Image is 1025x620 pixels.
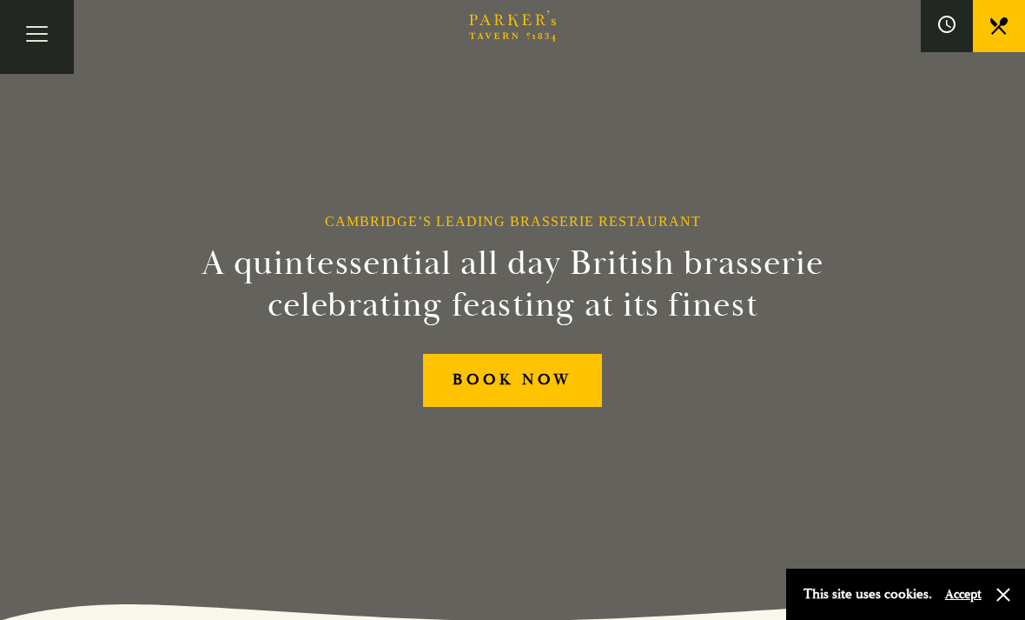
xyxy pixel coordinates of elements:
[995,586,1012,603] button: Close and accept
[186,243,839,326] h2: A quintessential all day British brasserie celebrating feasting at its finest
[945,586,982,603] button: Accept
[325,213,701,230] h1: Cambridge’s Leading Brasserie Restaurant
[803,582,932,607] p: This site uses cookies.
[423,354,602,407] a: BOOK NOW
